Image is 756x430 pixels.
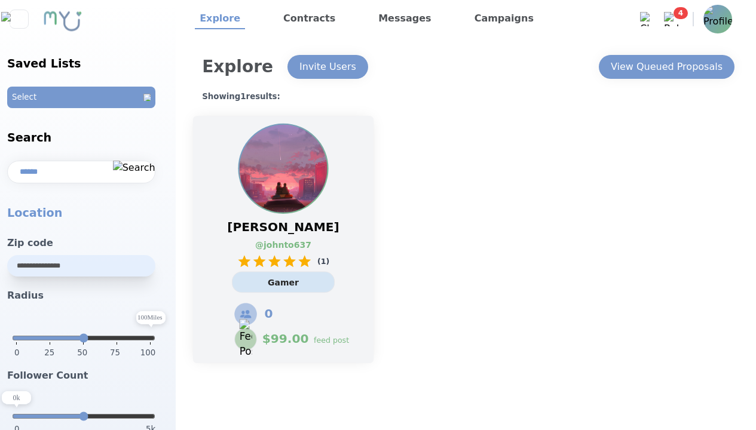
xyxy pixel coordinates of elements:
img: Profile [703,5,732,33]
p: Location [7,205,169,222]
div: Invite Users [299,60,356,74]
span: 100 [140,347,155,364]
span: [PERSON_NAME] [227,219,339,236]
span: 0 [265,305,273,322]
a: Messages [374,9,436,29]
button: SelectOpen [7,87,169,108]
h2: Saved Lists [7,56,169,72]
img: Open [143,94,151,101]
a: @ johnto637 [255,239,299,251]
span: 4 [674,7,688,19]
p: Select [12,91,36,103]
span: 50 [77,347,87,364]
h3: Follower Count [7,368,169,383]
h2: Search [7,130,169,146]
text: 100 Miles [137,314,163,321]
button: View Queued Proposals [599,55,734,79]
span: 25 [44,347,54,364]
span: 0 [14,347,19,359]
a: Campaigns [470,9,538,29]
img: Chat [640,12,654,26]
h3: Zip code [7,236,169,250]
img: Followers [234,303,257,325]
a: Contracts [278,9,340,29]
p: feed post [314,336,349,346]
span: Gamer [268,278,299,287]
img: Feed Post [240,320,252,360]
img: Close sidebar [1,12,36,26]
button: Invite Users [287,55,368,79]
span: 75 [110,347,120,364]
img: Bell [664,12,678,26]
h3: Radius [7,288,169,303]
span: $ 99.00 [262,330,309,348]
p: ( 1 ) [317,256,329,266]
text: 0 k [13,394,20,402]
img: Profile [240,125,328,213]
h1: Showing 1 results: [202,91,739,103]
div: View Queued Proposals [611,60,723,74]
a: Explore [195,9,245,29]
h1: Explore [202,54,273,79]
